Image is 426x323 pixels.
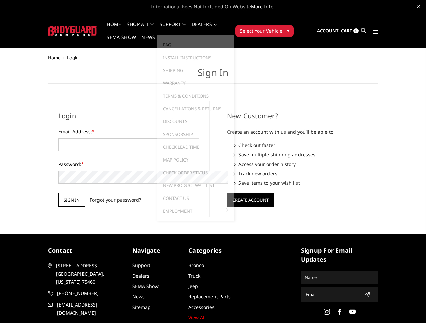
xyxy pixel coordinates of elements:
[58,193,85,207] input: Sign in
[160,64,232,77] a: Shipping
[160,166,232,179] a: Check Order Status
[160,115,232,128] a: Discounts
[48,55,60,61] a: Home
[58,111,199,121] h2: Login
[160,77,232,89] a: Warranty
[160,38,232,51] a: FAQ
[188,273,200,279] a: Truck
[160,89,232,102] a: Terms & Conditions
[48,246,125,255] h5: contact
[56,262,124,286] span: [STREET_ADDRESS] [GEOGRAPHIC_DATA], [US_STATE] 75460
[132,262,150,268] a: Support
[188,262,204,268] a: Bronco
[188,314,206,321] a: View All
[227,196,274,202] a: Create Account
[188,293,231,300] a: Replacement Parts
[132,283,159,289] a: SEMA Show
[132,304,151,310] a: Sitemap
[132,246,182,255] h5: Navigate
[141,35,155,48] a: News
[235,25,294,37] button: Select Your Vehicle
[234,151,368,158] li: Save multiple shipping addresses
[58,128,199,135] label: Email Address:
[234,170,368,177] li: Track new orders
[160,102,232,115] a: Cancellations & Returns
[317,28,339,34] span: Account
[227,128,368,136] p: Create an account with us and you'll be able to:
[127,22,154,35] a: shop all
[303,289,362,300] input: Email
[160,128,232,141] a: Sponsorship
[132,293,145,300] a: News
[48,289,125,297] a: [PHONE_NUMBER]
[301,246,378,264] h5: signup for email updates
[392,291,426,323] iframe: Chat Widget
[48,301,125,317] a: [EMAIL_ADDRESS][DOMAIN_NAME]
[341,22,359,40] a: Cart 0
[160,192,232,205] a: Contact Us
[57,301,125,317] span: [EMAIL_ADDRESS][DOMAIN_NAME]
[188,283,198,289] a: Jeep
[353,28,359,33] span: 0
[227,111,368,121] h2: New Customer?
[160,22,186,35] a: Support
[251,3,273,10] a: More Info
[107,22,121,35] a: Home
[48,26,97,36] img: BODYGUARD BUMPERS
[132,273,149,279] a: Dealers
[240,27,282,34] span: Select Your Vehicle
[57,289,125,297] span: [PHONE_NUMBER]
[160,179,232,192] a: New Product Wait List
[317,22,339,40] a: Account
[58,160,199,168] label: Password:
[192,22,217,35] a: Dealers
[287,27,289,34] span: ▾
[188,304,215,310] a: Accessories
[234,179,368,186] li: Save items to your wish list
[48,67,378,84] h1: Sign in
[302,272,377,283] input: Name
[160,205,232,217] a: Employment
[234,142,368,149] li: Check out faster
[90,196,141,203] a: Forgot your password?
[67,55,79,61] span: Login
[107,35,136,48] a: SEMA Show
[227,193,274,207] button: Create Account
[160,153,232,166] a: MAP Policy
[234,160,368,168] li: Access your order history
[160,141,232,153] a: Check Lead Time
[160,51,232,64] a: Install Instructions
[188,246,238,255] h5: Categories
[341,28,352,34] span: Cart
